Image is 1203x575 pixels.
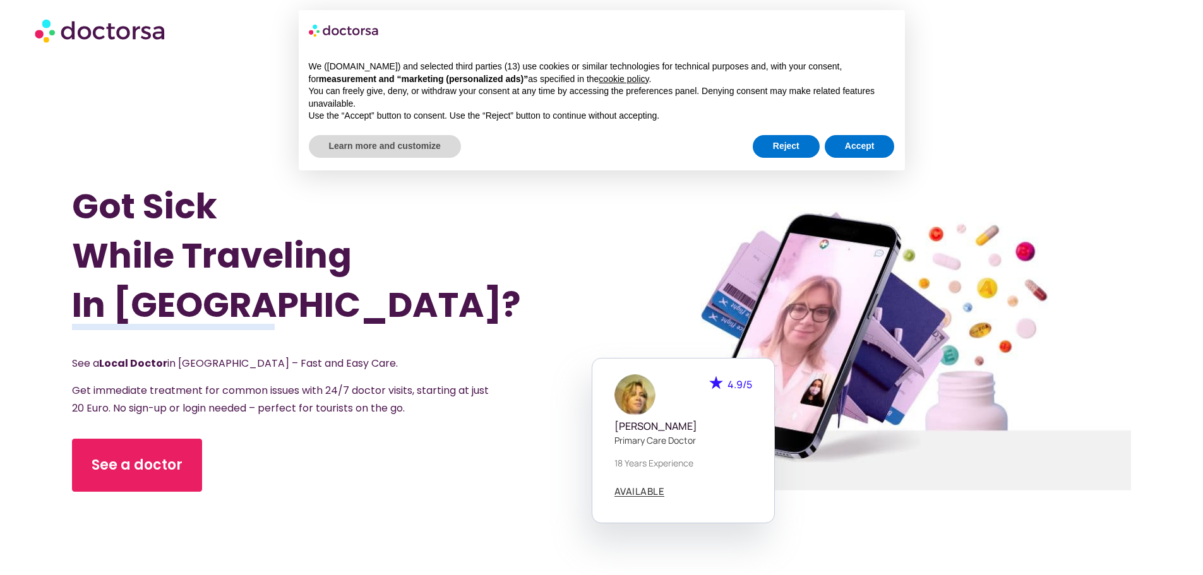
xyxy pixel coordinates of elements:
strong: Local Doctor [99,356,167,370]
span: Get immediate treatment for common issues with 24/7 doctor visits, starting at just 20 Euro. No s... [72,383,489,415]
a: cookie policy [599,74,649,84]
p: You can freely give, deny, or withdraw your consent at any time by accessing the preferences pane... [309,85,895,110]
strong: measurement and “marketing (personalized ads)” [319,74,528,84]
a: AVAILABLE [614,487,665,497]
button: Learn more and customize [309,135,461,158]
h1: Got Sick While Traveling In [GEOGRAPHIC_DATA]? [72,182,522,329]
p: We ([DOMAIN_NAME]) and selected third parties (13) use cookies or similar technologies for techni... [309,61,895,85]
p: 18 years experience [614,456,752,470]
a: See a doctor [72,439,202,492]
span: 4.9/5 [727,377,752,391]
img: logo [309,20,380,40]
button: Reject [753,135,820,158]
p: Use the “Accept” button to consent. Use the “Reject” button to continue without accepting. [309,110,895,122]
span: AVAILABLE [614,487,665,496]
span: See a doctor [92,455,183,475]
p: Primary care doctor [614,434,752,447]
h5: [PERSON_NAME] [614,420,752,432]
button: Accept [825,135,895,158]
span: See a in [GEOGRAPHIC_DATA] – Fast and Easy Care. [72,356,398,370]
